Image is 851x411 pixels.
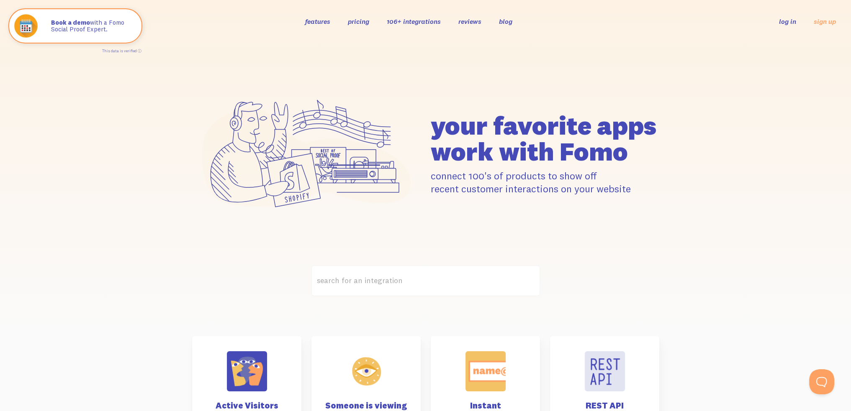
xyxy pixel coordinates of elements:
h1: your favorite apps work with Fomo [431,112,659,164]
label: search for an integration [311,265,540,296]
h4: Instant [441,401,530,410]
img: Fomo [11,11,41,41]
h4: Someone is viewing [321,401,411,410]
p: with a Fomo Social Proof Expert. [51,19,133,33]
h4: Active Visitors [202,401,291,410]
strong: Book a demo [51,18,90,26]
a: blog [499,17,512,26]
a: pricing [348,17,369,26]
a: 106+ integrations [387,17,441,26]
h4: REST API [560,401,649,410]
iframe: Help Scout Beacon - Open [809,369,834,394]
a: sign up [814,17,836,26]
a: This data is verified ⓘ [102,49,141,53]
a: log in [779,17,796,26]
p: connect 100's of products to show off recent customer interactions on your website [431,169,659,195]
a: features [305,17,330,26]
a: reviews [458,17,481,26]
